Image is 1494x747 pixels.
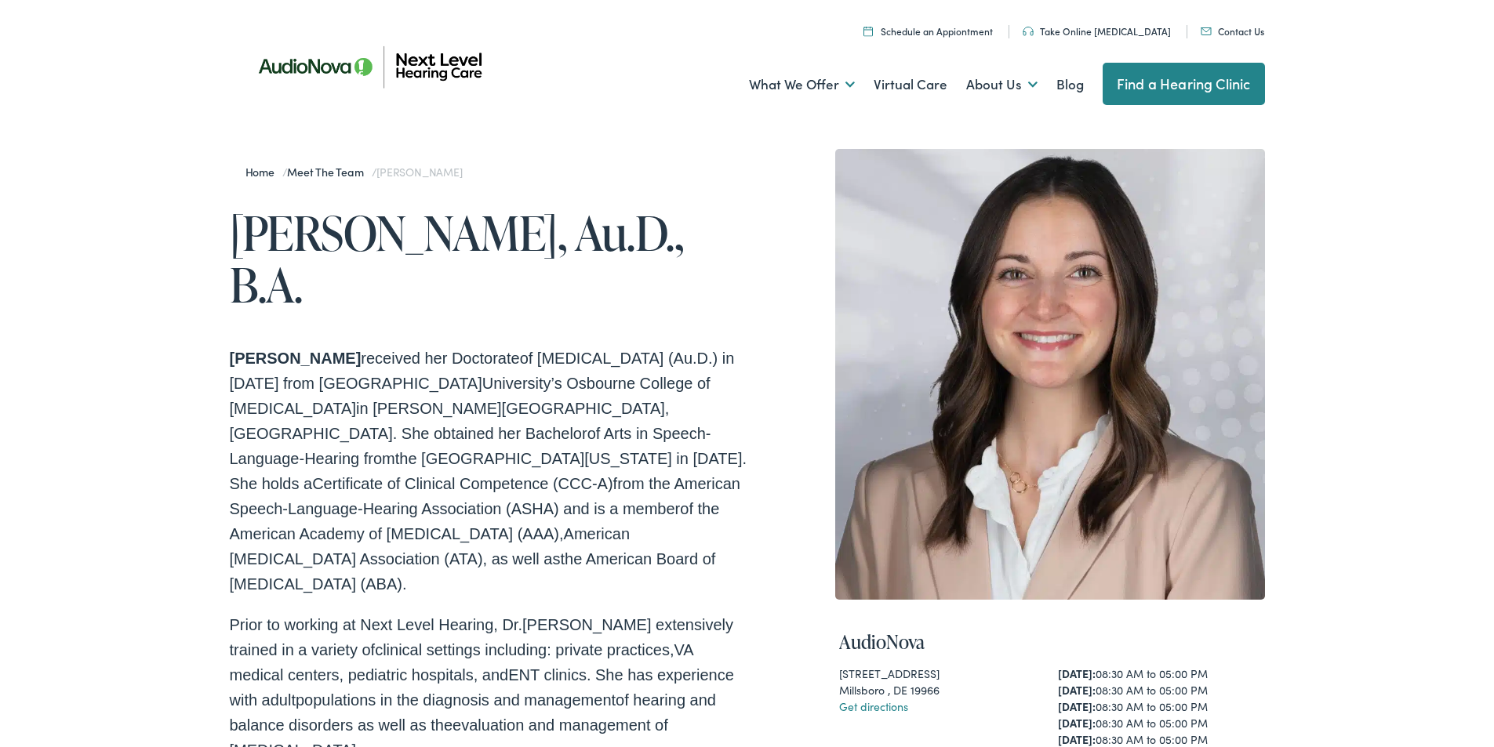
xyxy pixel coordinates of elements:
[839,682,1041,698] div: Millsboro , DE 19966
[1058,682,1096,698] strong: [DATE]:
[296,691,616,709] span: populations in the diagnosis and management
[312,475,613,492] span: Certificate of Clinical Competence (CCC-A)
[245,164,463,179] span: / /
[839,631,1261,654] h4: AudioNova
[1058,715,1096,731] strong: [DATE]:
[230,450,747,492] span: the [GEOGRAPHIC_DATA][US_STATE] in [DATE]. She holds a
[361,350,519,367] span: received her Doctorate
[245,164,282,179] a: Home
[839,665,1041,682] div: [STREET_ADDRESS]
[863,24,993,38] a: Schedule an Appiontment
[287,164,371,179] a: Meet the Team
[1058,665,1096,681] strong: [DATE]:
[230,641,693,684] span: VA medical centers, pediatric hospitals, and
[1201,27,1212,35] img: An icon representing mail communication is presented in a unique teal color.
[230,350,362,367] span: [PERSON_NAME]
[1201,24,1264,38] a: Contact Us
[363,500,681,517] span: Hearing Association (ASHA) and is a member
[839,698,908,714] a: Get directions
[863,26,873,36] img: Calendar icon representing the ability to schedule a hearing test or hearing aid appointment at N...
[966,56,1038,114] a: About Us
[1023,27,1034,36] img: An icon symbolizing headphones, colored in teal, suggests audio-related services or features.
[230,375,711,417] span: University’s Osbourne College of [MEDICAL_DATA]
[230,616,733,658] span: [PERSON_NAME] extensively trained in a variety of
[230,207,747,310] h1: [PERSON_NAME], Au.D., B.A.
[874,56,947,114] a: Virtual Care
[230,616,523,633] span: Prior to working at Next Level Hearing, Dr.
[1023,24,1171,38] a: Take Online [MEDICAL_DATA]
[1056,56,1084,114] a: Blog
[230,400,670,442] span: in [PERSON_NAME][GEOGRAPHIC_DATA], [GEOGRAPHIC_DATA]. She obtained her Bachelor
[376,164,462,179] span: [PERSON_NAME]
[1058,698,1096,714] strong: [DATE]:
[1103,63,1265,105] a: Find a Hearing Clinic
[1058,731,1096,747] strong: [DATE]:
[749,56,855,114] a: What We Offer
[375,641,674,658] span: clinical settings including: private practices,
